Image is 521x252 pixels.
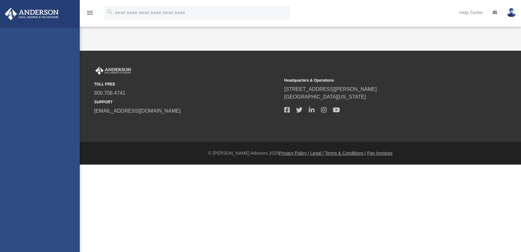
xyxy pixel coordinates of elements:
img: Anderson Advisors Platinum Portal [3,8,61,20]
a: [EMAIL_ADDRESS][DOMAIN_NAME] [94,108,181,114]
i: menu [86,9,94,17]
a: [GEOGRAPHIC_DATA][US_STATE] [284,94,366,100]
a: Pay Invoices [367,151,392,156]
i: search [107,9,114,16]
a: menu [86,12,94,17]
small: SUPPORT [94,99,280,105]
a: 800.706.4741 [94,90,125,96]
a: Privacy Policy | [279,151,309,156]
img: Anderson Advisors Platinum Portal [94,67,132,75]
small: Headquarters & Operations [284,78,470,83]
div: © [PERSON_NAME] Advisors 2025 [80,150,521,157]
a: Legal | [310,151,324,156]
a: Terms & Conditions | [325,151,366,156]
a: [STREET_ADDRESS][PERSON_NAME] [284,86,377,92]
img: User Pic [507,8,516,17]
small: TOLL FREE [94,81,280,87]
